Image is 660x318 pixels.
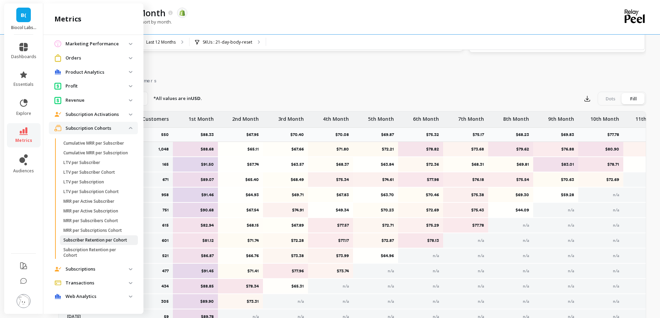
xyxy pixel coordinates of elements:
p: 4th Month [323,111,349,122]
img: down caret icon [129,296,132,298]
p: 2nd Month [232,111,259,122]
p: $73.99 [313,253,349,258]
h2: metrics [54,14,81,24]
p: $80.90 [583,146,619,152]
p: $72.69 [403,207,439,213]
span: n/a [568,208,574,212]
img: api.shopify.svg [179,10,185,16]
span: n/a [613,253,619,258]
p: $72.87 [358,238,394,243]
strong: USD. [191,95,202,101]
p: $86.87 [177,253,214,258]
p: $73.74 [313,268,349,274]
p: Subscription Cohorts [65,125,129,132]
p: Cumulative MRR per Subscription [63,150,128,156]
span: n/a [433,269,439,273]
img: down caret icon [129,43,132,45]
p: Subscriber Retention per Cohort [63,237,127,243]
p: 751 [162,207,169,213]
span: n/a [523,299,529,304]
p: $76.88 [538,146,574,152]
p: $75.43 [448,207,484,213]
p: SKUs : 21-day-body-reset [203,39,252,45]
span: n/a [568,269,574,273]
p: 9th Month [548,111,574,122]
p: $70.40 [290,132,308,137]
span: n/a [523,253,529,258]
p: $78.13 [403,238,439,243]
p: $77.98 [403,177,439,182]
span: n/a [388,269,394,273]
p: $70.23 [358,207,394,213]
img: navigation item icon [54,69,61,75]
span: n/a [523,223,529,228]
p: Last 12 Months [146,39,176,45]
p: $81.12 [177,238,214,243]
p: $83.01 [538,162,574,167]
p: $69.83 [561,132,578,137]
p: $77.57 [313,222,349,228]
p: *All values are in [153,95,202,102]
span: n/a [478,253,484,258]
p: $74.61 [358,177,394,182]
p: Profit [65,83,129,90]
p: $69.87 [381,132,398,137]
p: $68.23 [516,132,533,137]
p: $44.09 [493,207,529,213]
span: n/a [478,299,484,304]
img: navigation item icon [54,40,61,47]
p: $89.07 [177,177,214,182]
p: 1st Month [188,111,214,122]
img: down caret icon [129,282,132,284]
p: $71.41 [222,268,259,274]
span: n/a [613,284,619,289]
p: 615 [162,222,169,228]
p: $77.78 [607,132,623,137]
p: 1,048 [158,146,169,152]
span: n/a [343,284,349,289]
img: down caret icon [129,71,132,73]
span: n/a [343,299,349,304]
p: LTV per Subscription Cohort [63,189,119,194]
nav: Tabs [58,72,646,88]
span: n/a [388,284,394,289]
span: dashboards [11,54,36,60]
p: $72.21 [358,146,394,152]
img: navigation item icon [54,82,61,90]
p: $63.84 [358,162,394,167]
p: $78.71 [583,162,619,167]
p: Biocol Labs (US) [11,25,36,30]
p: $67.83 [313,192,349,198]
p: $59.28 [538,192,574,198]
p: MRR per Subscriptions Cohort [63,228,122,233]
p: Subscription Retention per Cohort [63,247,130,258]
p: $75.29 [403,222,439,228]
p: $65.31 [267,283,304,289]
img: down caret icon [129,127,132,129]
p: $89.90 [177,299,214,304]
p: Cumulative MRR per Subscriber [63,140,124,146]
p: Customers [142,111,169,122]
p: $77.96 [267,268,304,274]
p: $70.63 [538,177,574,182]
p: 8th Month [503,111,529,122]
p: 477 [162,268,169,274]
span: n/a [298,299,304,304]
img: down caret icon [129,99,132,101]
span: n/a [433,299,439,304]
p: $69.71 [267,192,304,198]
p: 10th Month [590,111,619,122]
span: n/a [568,238,574,243]
p: $68.31 [448,162,484,167]
p: $49.34 [313,207,349,213]
p: $73.31 [222,299,259,304]
p: $71.80 [313,146,349,152]
p: $88.68 [177,146,214,152]
p: $91.46 [177,192,214,198]
p: $67.95 [246,132,263,137]
p: 305 [161,299,169,304]
span: n/a [523,284,529,289]
p: $82.94 [177,222,214,228]
span: n/a [523,269,529,273]
p: 3rd Month [278,111,304,122]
